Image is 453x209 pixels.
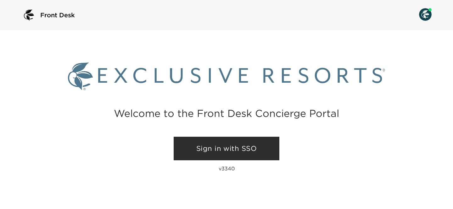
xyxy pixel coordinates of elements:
p: v3340 [219,165,235,172]
img: logo [21,8,36,23]
a: Sign in with SSO [174,137,279,161]
span: Front Desk [40,11,75,19]
img: Exclusive Resorts logo [68,63,385,90]
h2: Welcome to the Front Desk Concierge Portal [114,108,339,118]
img: User [419,8,432,21]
